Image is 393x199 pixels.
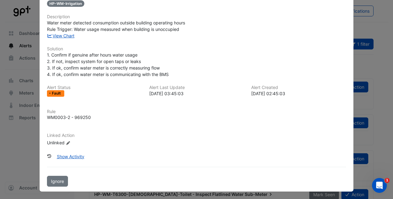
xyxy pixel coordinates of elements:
[47,133,346,138] h6: Linked Action
[47,52,169,77] span: 1. Confirm if genuine after hours water usage 2. If not, inspect system for open taps or leaks 3....
[251,90,346,97] div: [DATE] 02:45:03
[47,20,185,32] span: Water meter detected consumption outside building operating hours Rule Trigger: Water usage measu...
[372,178,387,193] iframe: Intercom live chat
[149,85,244,90] h6: Alert Last Update
[47,114,91,121] div: WM0003-2 - 969250
[52,91,62,95] span: Fault
[251,85,346,90] h6: Alert Created
[47,139,121,146] div: Unlinked
[66,141,70,145] fa-icon: Edit Linked Action
[149,90,244,97] div: [DATE] 03:45:03
[47,109,346,114] h6: Rule
[385,178,390,183] span: 1
[47,46,346,52] h6: Solution
[47,85,142,90] h6: Alert Status
[47,33,74,38] a: View Chart
[47,176,68,187] button: Ignore
[47,0,84,7] span: HP-WM-Irrigation
[51,179,64,184] span: Ignore
[47,14,346,19] h6: Description
[53,151,88,162] button: Show Activity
